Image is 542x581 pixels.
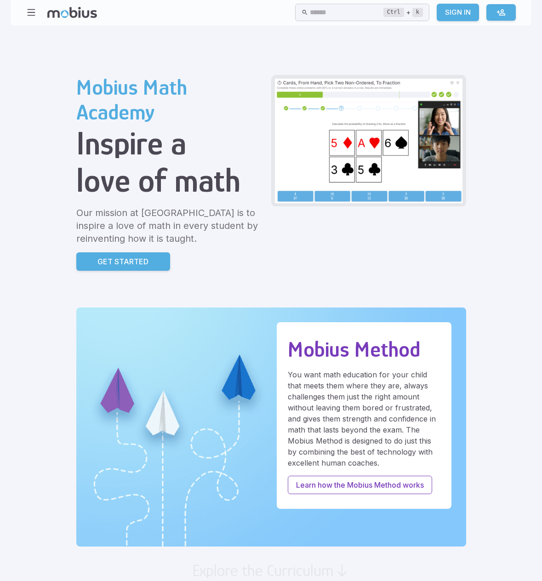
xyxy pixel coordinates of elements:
[76,162,264,199] h1: love of math
[76,308,466,547] img: Unique Paths
[383,7,423,18] div: +
[76,206,264,245] p: Our mission at [GEOGRAPHIC_DATA] is to inspire a love of math in every student by reinventing how...
[97,256,148,267] p: Get Started
[192,561,334,580] h2: Explore the Curriculum
[76,125,264,162] h1: Inspire a
[412,8,423,17] kbd: k
[275,79,462,203] img: Grade 9 Class
[383,8,404,17] kbd: Ctrl
[437,4,479,21] a: Sign In
[288,337,440,362] h2: Mobius Method
[76,252,170,271] a: Get Started
[288,476,432,494] a: Learn how the Mobius Method works
[296,479,424,490] p: Learn how the Mobius Method works
[76,75,264,125] h2: Mobius Math Academy
[288,369,440,468] p: You want math education for your child that meets them where they are, always challenges them jus...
